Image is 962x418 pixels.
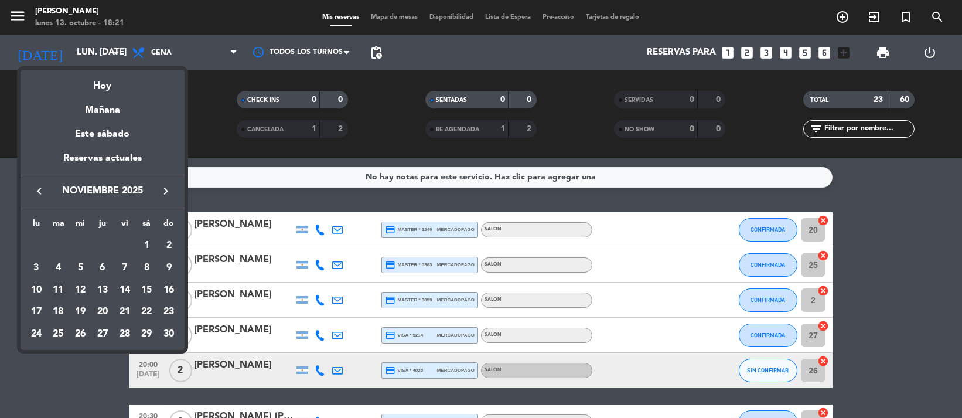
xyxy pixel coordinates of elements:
div: 26 [70,324,90,344]
i: keyboard_arrow_left [32,184,46,198]
div: 25 [49,324,69,344]
th: miércoles [69,217,91,235]
td: 5 de noviembre de 2025 [69,257,91,279]
div: 21 [115,302,135,322]
td: 27 de noviembre de 2025 [91,323,114,345]
div: 8 [137,258,156,278]
td: 17 de noviembre de 2025 [25,301,47,323]
td: 28 de noviembre de 2025 [114,323,136,345]
div: 10 [26,280,46,300]
th: sábado [135,217,158,235]
button: keyboard_arrow_left [29,183,50,199]
div: 6 [93,258,112,278]
div: Este sábado [21,118,185,151]
th: viernes [114,217,136,235]
div: 14 [115,280,135,300]
th: martes [47,217,70,235]
td: 30 de noviembre de 2025 [158,323,180,345]
td: 14 de noviembre de 2025 [114,279,136,301]
td: 7 de noviembre de 2025 [114,257,136,279]
div: 19 [70,302,90,322]
div: 28 [115,324,135,344]
td: 25 de noviembre de 2025 [47,323,70,345]
div: Reservas actuales [21,151,185,175]
td: 11 de noviembre de 2025 [47,279,70,301]
div: 18 [49,302,69,322]
td: 12 de noviembre de 2025 [69,279,91,301]
div: 2 [159,236,179,256]
td: 18 de noviembre de 2025 [47,301,70,323]
td: 20 de noviembre de 2025 [91,301,114,323]
div: Mañana [21,94,185,118]
th: jueves [91,217,114,235]
div: 1 [137,236,156,256]
div: 5 [70,258,90,278]
td: 15 de noviembre de 2025 [135,279,158,301]
div: 24 [26,324,46,344]
td: 13 de noviembre de 2025 [91,279,114,301]
button: keyboard_arrow_right [155,183,176,199]
div: 29 [137,324,156,344]
td: NOV. [25,235,136,257]
div: 17 [26,302,46,322]
div: 22 [137,302,156,322]
div: Hoy [21,70,185,94]
div: 15 [137,280,156,300]
td: 1 de noviembre de 2025 [135,235,158,257]
th: lunes [25,217,47,235]
td: 19 de noviembre de 2025 [69,301,91,323]
td: 9 de noviembre de 2025 [158,257,180,279]
div: 11 [49,280,69,300]
div: 16 [159,280,179,300]
td: 23 de noviembre de 2025 [158,301,180,323]
div: 7 [115,258,135,278]
td: 29 de noviembre de 2025 [135,323,158,345]
td: 21 de noviembre de 2025 [114,301,136,323]
th: domingo [158,217,180,235]
div: 23 [159,302,179,322]
div: 4 [49,258,69,278]
td: 10 de noviembre de 2025 [25,279,47,301]
div: 9 [159,258,179,278]
td: 4 de noviembre de 2025 [47,257,70,279]
td: 22 de noviembre de 2025 [135,301,158,323]
i: keyboard_arrow_right [159,184,173,198]
div: 13 [93,280,112,300]
span: noviembre 2025 [50,183,155,199]
td: 8 de noviembre de 2025 [135,257,158,279]
div: 12 [70,280,90,300]
td: 6 de noviembre de 2025 [91,257,114,279]
td: 24 de noviembre de 2025 [25,323,47,345]
td: 2 de noviembre de 2025 [158,235,180,257]
td: 16 de noviembre de 2025 [158,279,180,301]
div: 20 [93,302,112,322]
div: 3 [26,258,46,278]
div: 27 [93,324,112,344]
div: 30 [159,324,179,344]
td: 26 de noviembre de 2025 [69,323,91,345]
td: 3 de noviembre de 2025 [25,257,47,279]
